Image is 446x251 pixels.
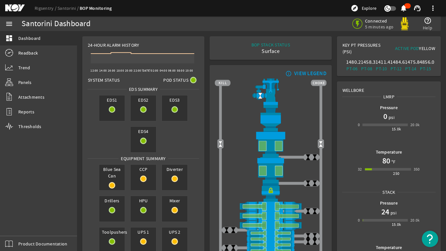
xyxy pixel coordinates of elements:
[311,233,318,240] img: ValveClose.png
[358,122,360,128] div: 0
[119,155,168,162] span: Equipment Summary
[395,45,419,51] span: Active Pod
[185,69,193,73] text: 10:00
[423,25,432,31] span: Help
[405,59,417,65] div: 1475.8
[382,156,390,166] h1: 80
[131,196,156,205] span: HPU
[346,59,358,65] div: 1480.2
[168,69,176,73] text: 06:00
[131,95,156,105] span: EDS2
[18,123,41,130] span: Thresholds
[99,95,125,105] span: EDS1
[365,24,393,30] span: 5 minutes ago
[419,45,435,51] span: Yellow
[131,227,156,237] span: UPS 1
[410,122,420,128] div: 20.0k
[22,21,90,27] div: Santorini Dashboard
[380,105,398,111] b: Pressure
[305,239,311,245] img: ValveClose.png
[381,93,397,100] span: LMRP
[80,5,112,11] a: BOP Monitoring
[414,166,420,173] div: 350
[99,69,107,73] text: 14:00
[425,0,441,16] button: more_vert
[375,59,388,65] div: 1411.4
[383,111,387,122] h1: 0
[420,59,432,65] div: 4856.0
[162,95,187,105] span: EDS3
[162,196,187,205] span: Mixer
[177,69,184,73] text: 08:00
[127,86,160,92] span: EDS SUMMARY
[257,92,264,99] img: Valve2Open.png
[380,200,398,206] b: Pressure
[215,202,327,211] img: ShearRamOpen.png
[18,94,44,100] span: Attachments
[215,157,327,183] img: LowerAnnularOpen.png
[422,231,438,247] button: Open Resource Center
[317,141,324,147] img: Valve2Open.png
[376,244,402,251] b: Temperature
[305,233,311,240] img: ValveClose.png
[311,180,318,187] img: ValveClose.png
[215,242,327,248] img: PipeRamOpen.png
[389,209,396,216] span: psi
[88,42,139,48] span: 24-Hour Alarm History
[311,239,318,245] img: ValveClose.png
[311,208,318,215] img: ValveClose.png
[251,42,290,48] div: BOP STACK STATUS
[117,69,124,73] text: 18:00
[18,241,67,247] span: Product Documentation
[18,50,38,56] span: Readback
[294,70,327,77] div: VIEW LEGEND
[18,64,30,71] span: Trend
[90,69,98,73] text: 12:00
[410,217,420,224] div: 20.0k
[57,5,80,11] a: Santorini
[346,65,358,72] div: PT-06
[380,189,397,195] span: Stack
[215,183,327,202] img: RiserConnectorLock.png
[18,79,32,86] span: Panels
[160,69,167,73] text: 04:00
[125,69,133,73] text: 20:00
[215,105,327,131] img: FlexJoint.png
[358,217,360,224] div: 0
[162,227,187,237] span: UPS 2
[223,227,230,234] img: ValveClose.png
[215,131,327,157] img: UpperAnnularOpen.png
[151,69,158,73] text: 02:00
[99,196,125,205] span: Drillers
[393,170,399,177] div: 250
[392,221,401,228] div: 15.0k
[5,34,13,42] mat-icon: dashboard
[88,77,119,83] span: System Status
[376,149,402,155] b: Temperature
[424,17,432,25] mat-icon: help_outline
[215,211,327,221] img: ShearRamOpen.png
[390,65,402,72] div: PT-12
[5,20,13,28] mat-icon: menu
[215,221,327,230] img: ShearRamOpen.png
[163,77,188,83] span: Pod Status
[311,154,318,161] img: ValveClose.png
[131,165,156,174] span: CCP
[392,126,401,132] div: 15.0k
[230,227,237,234] img: ValveClose.png
[405,65,417,72] div: PT-14
[398,17,411,30] img: Yellowpod.svg
[134,69,141,73] text: 22:00
[108,69,115,73] text: 16:00
[400,4,407,12] mat-icon: notifications
[362,5,376,11] span: Explore
[348,3,379,13] button: Explore
[99,165,125,180] span: Blue Sea Can
[365,18,393,24] span: Connected
[375,65,388,72] div: PT-10
[217,141,224,147] img: Valve2Open.png
[305,180,311,187] img: ValveClose.png
[390,159,396,165] span: °F
[251,48,290,55] div: Surface
[420,65,432,72] div: PT-15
